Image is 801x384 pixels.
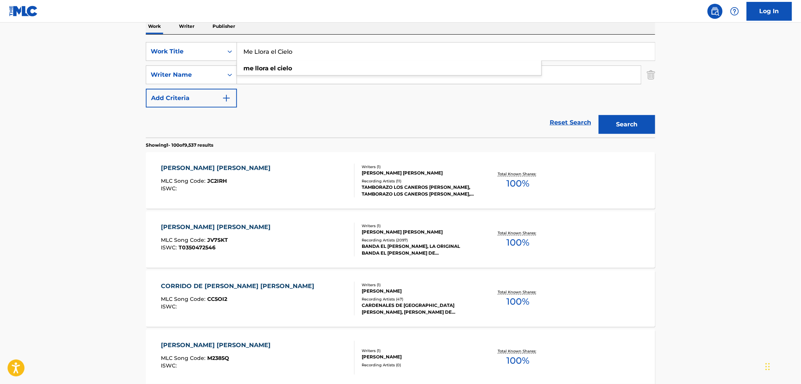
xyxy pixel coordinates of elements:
[146,142,213,149] p: Showing 1 - 100 of 9,537 results
[506,236,529,249] span: 100 %
[362,170,475,176] div: [PERSON_NAME] [PERSON_NAME]
[362,229,475,235] div: [PERSON_NAME] [PERSON_NAME]
[727,4,742,19] div: Help
[362,184,475,197] div: TAMBORAZO LOS CANEROS [PERSON_NAME], TAMBORAZO LOS CANEROS [PERSON_NAME], TAMBORAZO LOS CAÑEROS [...
[362,223,475,229] div: Writers ( 1 )
[362,348,475,354] div: Writers ( 1 )
[146,18,163,34] p: Work
[546,114,595,131] a: Reset Search
[146,42,655,138] form: Search Form
[161,178,208,184] span: MLC Song Code :
[243,65,254,72] strong: me
[362,243,475,257] div: BANDA EL [PERSON_NAME], LA ORIGINAL BANDA EL [PERSON_NAME] DE [PERSON_NAME], LA ORIGINAL BANDA EL...
[161,341,275,350] div: [PERSON_NAME] [PERSON_NAME]
[506,177,529,190] span: 100 %
[146,270,655,327] a: CORRIDO DE [PERSON_NAME] [PERSON_NAME]MLC Song Code:CC5OI2ISWC:Writers (1)[PERSON_NAME]Recording ...
[161,237,208,243] span: MLC Song Code :
[498,348,538,354] p: Total Known Shares:
[146,89,237,108] button: Add Criteria
[255,65,269,72] strong: llora
[362,288,475,294] div: [PERSON_NAME]
[151,70,219,79] div: Writer Name
[362,362,475,368] div: Recording Artists ( 0 )
[362,164,475,170] div: Writers ( 1 )
[506,354,529,367] span: 100 %
[763,348,801,384] iframe: Chat Widget
[161,362,179,369] span: ISWC :
[498,289,538,295] p: Total Known Shares:
[599,115,655,134] button: Search
[161,282,318,291] div: CORRIDO DE [PERSON_NAME] [PERSON_NAME]
[362,282,475,288] div: Writers ( 1 )
[362,237,475,243] div: Recording Artists ( 2097 )
[498,230,538,236] p: Total Known Shares:
[161,296,208,302] span: MLC Song Code :
[708,4,723,19] a: Public Search
[362,302,475,316] div: CARDENALES DE [GEOGRAPHIC_DATA][PERSON_NAME], [PERSON_NAME] DE [PERSON_NAME], EL AS DE LA SIERRA,...
[161,244,179,251] span: ISWC :
[730,7,739,16] img: help
[177,18,197,34] p: Writer
[161,303,179,310] span: ISWC :
[362,296,475,302] div: Recording Artists ( 47 )
[506,295,529,308] span: 100 %
[277,65,292,72] strong: cielo
[208,355,229,361] span: M2385Q
[210,18,237,34] p: Publisher
[766,355,770,378] div: Drag
[161,355,208,361] span: MLC Song Code :
[498,171,538,177] p: Total Known Shares:
[161,223,275,232] div: [PERSON_NAME] [PERSON_NAME]
[222,94,231,103] img: 9d2ae6d4665cec9f34b9.svg
[208,237,228,243] span: JV7SKT
[711,7,720,16] img: search
[179,244,216,251] span: T0350472546
[161,164,275,173] div: [PERSON_NAME] [PERSON_NAME]
[747,2,792,21] a: Log In
[151,47,219,56] div: Work Title
[362,178,475,184] div: Recording Artists ( 11 )
[146,152,655,209] a: [PERSON_NAME] [PERSON_NAME]MLC Song Code:JC2IRHISWC:Writers (1)[PERSON_NAME] [PERSON_NAME]Recordi...
[208,296,228,302] span: CC5OI2
[647,65,655,84] img: Delete Criterion
[146,211,655,268] a: [PERSON_NAME] [PERSON_NAME]MLC Song Code:JV7SKTISWC:T0350472546Writers (1)[PERSON_NAME] [PERSON_N...
[9,6,38,17] img: MLC Logo
[208,178,227,184] span: JC2IRH
[270,65,276,72] strong: el
[362,354,475,360] div: [PERSON_NAME]
[161,185,179,192] span: ISWC :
